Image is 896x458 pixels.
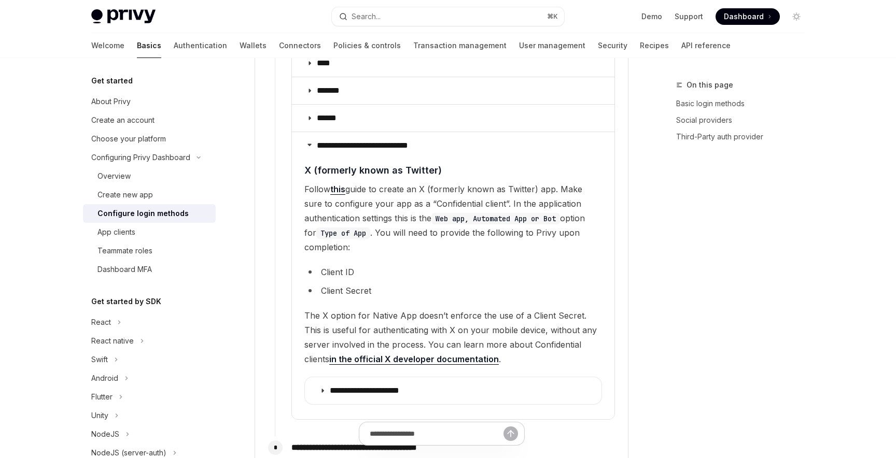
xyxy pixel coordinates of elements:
[83,223,216,241] a: App clients
[681,33,731,58] a: API reference
[91,428,119,440] div: NodeJS
[91,33,124,58] a: Welcome
[91,335,134,347] div: React native
[413,33,507,58] a: Transaction management
[97,207,189,220] div: Configure login methods
[279,33,321,58] a: Connectors
[329,354,499,365] a: in the official X developer documentation
[598,33,627,58] a: Security
[676,128,813,145] a: Third-Party auth provider
[83,241,216,260] a: Teammate roles
[304,265,602,279] li: Client ID
[333,33,401,58] a: Policies & controls
[97,263,152,276] div: Dashboard MFA
[304,182,602,254] span: Follow guide to create an X (formerly known as Twitter) app. Make sure to configure your app as a...
[370,422,503,445] input: Ask a question...
[304,308,602,366] span: The X option for Native App doesn’t enforce the use of a Client Secret. This is useful for authen...
[304,283,602,298] li: Client Secret
[676,95,813,112] a: Basic login methods
[91,9,156,24] img: light logo
[97,245,152,257] div: Teammate roles
[83,185,216,204] a: Create new app
[83,148,216,167] button: Toggle Configuring Privy Dashboard section
[641,11,662,22] a: Demo
[352,10,381,23] div: Search...
[83,260,216,279] a: Dashboard MFA
[97,170,131,182] div: Overview
[83,313,216,332] button: Toggle React section
[83,406,216,425] button: Toggle Unity section
[91,372,118,384] div: Android
[91,114,155,126] div: Create an account
[788,8,805,25] button: Toggle dark mode
[174,33,227,58] a: Authentication
[675,11,703,22] a: Support
[431,213,560,224] code: Web app, Automated App or Bot
[91,95,131,108] div: About Privy
[137,33,161,58] a: Basics
[83,92,216,111] a: About Privy
[83,350,216,369] button: Toggle Swift section
[91,316,111,328] div: React
[724,11,764,22] span: Dashboard
[83,369,216,388] button: Toggle Android section
[91,151,190,164] div: Configuring Privy Dashboard
[83,130,216,148] a: Choose your platform
[83,388,216,406] button: Toggle Flutter section
[240,33,267,58] a: Wallets
[83,425,216,443] button: Toggle NodeJS section
[330,184,345,195] a: this
[83,111,216,130] a: Create an account
[716,8,780,25] a: Dashboard
[640,33,669,58] a: Recipes
[503,426,518,441] button: Send message
[91,409,108,422] div: Unity
[316,227,370,239] code: Type of App
[91,353,108,366] div: Swift
[687,79,733,91] span: On this page
[304,163,442,177] span: X (formerly known as Twitter)
[97,189,153,201] div: Create new app
[91,75,133,87] h5: Get started
[83,167,216,185] a: Overview
[332,7,564,26] button: Open search
[83,332,216,350] button: Toggle React native section
[91,295,161,308] h5: Get started by SDK
[519,33,585,58] a: User management
[83,204,216,223] a: Configure login methods
[91,133,166,145] div: Choose your platform
[91,391,113,403] div: Flutter
[97,226,135,238] div: App clients
[676,112,813,128] a: Social providers
[547,12,558,21] span: ⌘ K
